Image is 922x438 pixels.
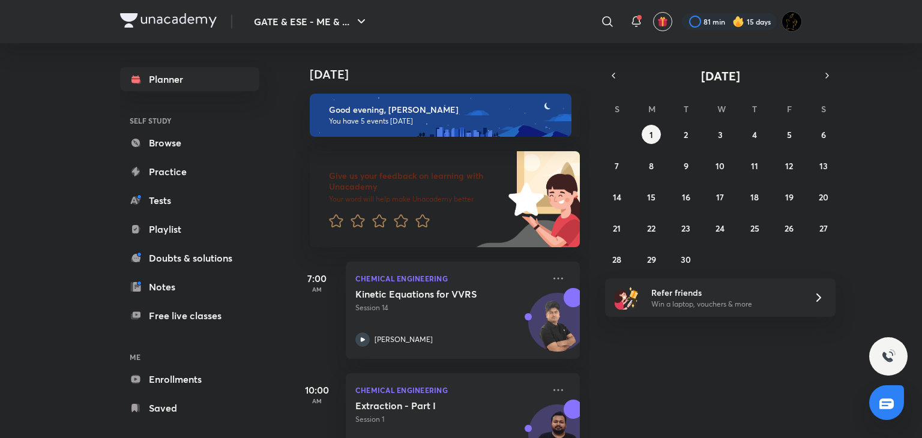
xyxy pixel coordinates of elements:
img: Avatar [529,299,586,357]
button: [DATE] [622,67,819,84]
button: September 26, 2025 [780,218,799,238]
button: September 30, 2025 [676,250,696,269]
h5: 10:00 [293,383,341,397]
a: Tests [120,188,259,212]
button: September 17, 2025 [711,187,730,206]
abbr: September 27, 2025 [819,223,828,234]
abbr: September 6, 2025 [821,129,826,140]
h6: Good evening, [PERSON_NAME] [329,104,561,115]
button: September 7, 2025 [607,156,627,175]
button: September 18, 2025 [745,187,764,206]
button: September 23, 2025 [676,218,696,238]
img: Ranit Maity01 [782,11,802,32]
button: GATE & ESE - ME & ... [247,10,376,34]
button: September 13, 2025 [814,156,833,175]
abbr: Thursday [752,103,757,115]
abbr: September 24, 2025 [716,223,725,234]
button: September 1, 2025 [642,125,661,144]
a: Doubts & solutions [120,246,259,270]
button: September 24, 2025 [711,218,730,238]
a: Free live classes [120,304,259,328]
button: September 4, 2025 [745,125,764,144]
abbr: September 2, 2025 [684,129,688,140]
a: Company Logo [120,13,217,31]
img: referral [615,286,639,310]
button: September 10, 2025 [711,156,730,175]
h5: Kinetic Equations for VVRS [355,288,505,300]
abbr: September 1, 2025 [649,129,653,140]
p: You have 5 events [DATE] [329,116,561,126]
abbr: September 4, 2025 [752,129,757,140]
p: Chemical Engineering [355,383,544,397]
button: September 9, 2025 [676,156,696,175]
img: evening [310,94,571,137]
abbr: September 10, 2025 [716,160,725,172]
button: September 27, 2025 [814,218,833,238]
p: AM [293,286,341,293]
button: September 22, 2025 [642,218,661,238]
abbr: September 13, 2025 [819,160,828,172]
h5: 7:00 [293,271,341,286]
button: September 16, 2025 [676,187,696,206]
abbr: Friday [787,103,792,115]
button: September 19, 2025 [780,187,799,206]
p: Session 14 [355,302,544,313]
p: Session 1 [355,414,544,425]
img: avatar [657,16,668,27]
abbr: Saturday [821,103,826,115]
button: September 28, 2025 [607,250,627,269]
abbr: September 15, 2025 [647,191,655,203]
span: [DATE] [701,68,740,84]
button: September 14, 2025 [607,187,627,206]
button: September 29, 2025 [642,250,661,269]
button: September 11, 2025 [745,156,764,175]
a: Practice [120,160,259,184]
a: Playlist [120,217,259,241]
h6: SELF STUDY [120,110,259,131]
h6: Give us your feedback on learning with Unacademy [329,170,504,192]
button: September 21, 2025 [607,218,627,238]
a: Browse [120,131,259,155]
abbr: September 26, 2025 [785,223,794,234]
p: Chemical Engineering [355,271,544,286]
abbr: September 28, 2025 [612,254,621,265]
img: feedback_image [468,151,580,247]
h6: ME [120,347,259,367]
a: Saved [120,396,259,420]
abbr: September 11, 2025 [751,160,758,172]
button: September 12, 2025 [780,156,799,175]
abbr: September 12, 2025 [785,160,793,172]
abbr: September 17, 2025 [716,191,724,203]
abbr: September 5, 2025 [787,129,792,140]
abbr: September 14, 2025 [613,191,621,203]
abbr: September 19, 2025 [785,191,794,203]
abbr: September 29, 2025 [647,254,656,265]
button: avatar [653,12,672,31]
p: [PERSON_NAME] [375,334,433,345]
abbr: September 9, 2025 [684,160,688,172]
a: Notes [120,275,259,299]
h4: [DATE] [310,67,592,82]
abbr: September 25, 2025 [750,223,759,234]
p: Your word will help make Unacademy better [329,194,504,204]
abbr: September 30, 2025 [681,254,691,265]
abbr: September 21, 2025 [613,223,621,234]
abbr: Tuesday [684,103,688,115]
button: September 15, 2025 [642,187,661,206]
a: Enrollments [120,367,259,391]
button: September 6, 2025 [814,125,833,144]
button: September 25, 2025 [745,218,764,238]
h6: Refer friends [651,286,799,299]
button: September 20, 2025 [814,187,833,206]
abbr: September 20, 2025 [819,191,828,203]
abbr: September 16, 2025 [682,191,690,203]
abbr: Monday [648,103,655,115]
abbr: September 22, 2025 [647,223,655,234]
a: Planner [120,67,259,91]
abbr: September 7, 2025 [615,160,619,172]
button: September 8, 2025 [642,156,661,175]
abbr: September 18, 2025 [750,191,759,203]
img: streak [732,16,744,28]
h5: Extraction - Part I [355,400,505,412]
button: September 3, 2025 [711,125,730,144]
